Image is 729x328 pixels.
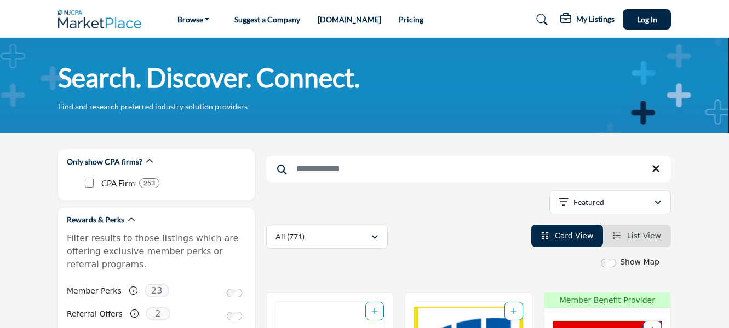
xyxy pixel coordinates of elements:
[58,61,360,95] h1: Search. Discover. Connect.
[275,231,305,242] p: All (771)
[576,14,615,24] h5: My Listings
[67,156,142,167] h2: Only show CPA firms?
[227,289,242,297] input: Switch to Member Perks
[603,225,671,247] li: List View
[234,15,300,24] a: Suggest a Company
[85,179,94,188] input: CPA Firm checkbox
[143,179,155,187] b: 253
[318,15,381,24] a: [DOMAIN_NAME]
[531,225,604,247] li: Card View
[399,15,423,24] a: Pricing
[101,177,135,190] p: CPA Firm: CPA Firm
[555,231,593,240] span: Card View
[139,178,159,188] div: 253 Results For CPA Firm
[613,231,661,240] a: View List
[526,11,555,28] a: Search
[548,295,667,306] span: Member Benefit Provider
[67,214,124,225] h2: Rewards & Perks
[510,307,517,315] a: Add To List
[170,12,217,27] a: Browse
[549,190,671,214] button: Featured
[67,232,246,271] p: Filter results to those listings which are offering exclusive member perks or referral programs.
[627,231,661,240] span: List View
[541,231,594,240] a: View Card
[146,307,170,320] span: 2
[58,10,147,28] img: Site Logo
[637,15,657,24] span: Log In
[620,256,659,268] label: Show Map
[371,307,378,315] a: Add To List
[573,197,604,208] p: Featured
[58,101,248,112] p: Find and research preferred industry solution providers
[560,13,615,26] div: My Listings
[266,225,388,249] button: All (771)
[623,9,671,30] button: Log In
[266,156,671,182] input: Search Keyword
[67,304,123,324] label: Referral Offers
[145,284,169,297] span: 23
[67,282,122,301] label: Member Perks
[227,312,242,320] input: Switch to Referral Offers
